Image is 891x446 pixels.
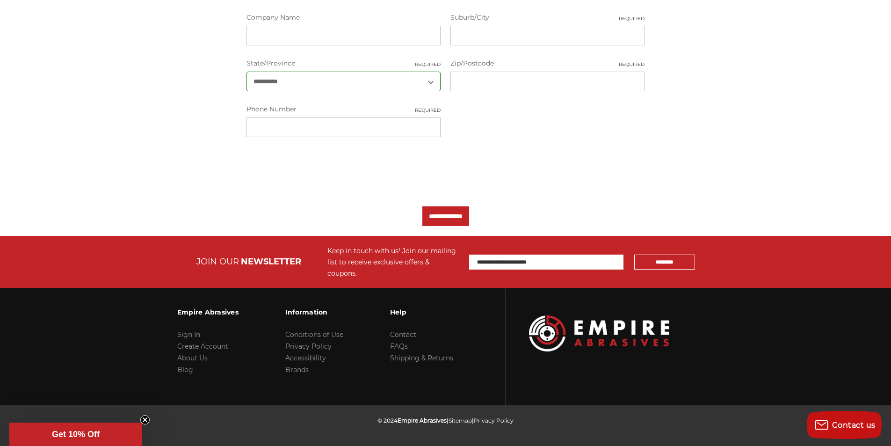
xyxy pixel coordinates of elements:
div: Keep in touch with us! Join our mailing list to receive exclusive offers & coupons. [327,245,460,279]
a: Accessibility [285,354,326,362]
small: Required [619,15,645,22]
span: Contact us [832,421,876,430]
a: Sitemap [449,417,472,424]
label: Company Name [246,13,441,22]
a: Shipping & Returns [390,354,453,362]
h3: Information [285,302,343,322]
a: Contact [390,330,416,339]
h3: Help [390,302,453,322]
a: Conditions of Use [285,330,343,339]
label: Phone Number [246,104,441,114]
small: Required [415,61,441,68]
img: Empire Abrasives Logo Image [529,315,669,351]
a: Privacy Policy [285,342,332,351]
small: Required [415,107,441,114]
iframe: reCAPTCHA [246,150,389,187]
a: Privacy Policy [474,417,514,424]
span: Empire Abrasives [398,417,447,424]
p: © 2024 | | [377,415,514,426]
label: Zip/Postcode [450,58,645,68]
label: State/Province [246,58,441,68]
span: Get 10% Off [52,430,100,439]
span: JOIN OUR [196,256,239,267]
button: Close teaser [140,415,150,424]
a: Sign In [177,330,200,339]
span: NEWSLETTER [241,256,301,267]
div: Get 10% OffClose teaser [9,423,142,446]
small: Required [619,61,645,68]
a: Blog [177,366,193,374]
button: Contact us [807,411,882,439]
a: FAQs [390,342,408,351]
a: Brands [285,366,309,374]
a: Create Account [177,342,228,351]
label: Suburb/City [450,13,645,22]
h3: Empire Abrasives [177,302,239,322]
a: About Us [177,354,208,362]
